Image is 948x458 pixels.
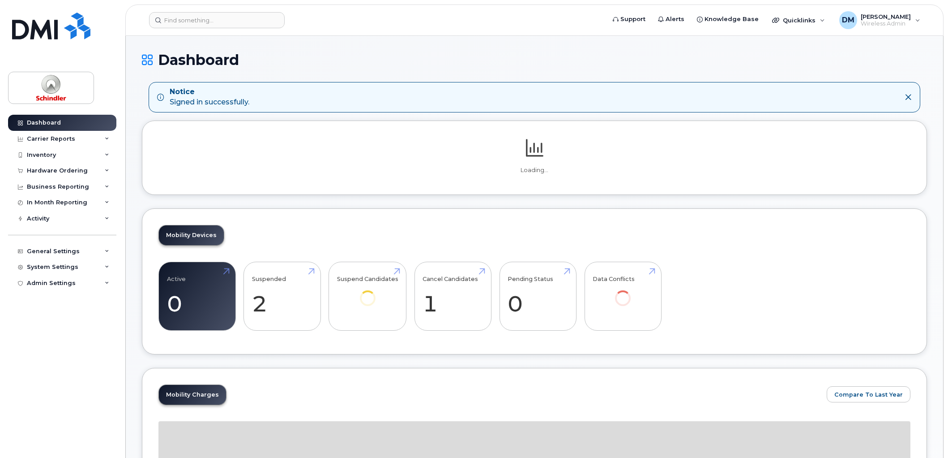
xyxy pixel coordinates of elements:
h1: Dashboard [142,52,927,68]
a: Cancel Candidates 1 [423,267,483,326]
strong: Notice [170,87,249,97]
a: Pending Status 0 [508,267,568,326]
a: Active 0 [167,267,227,326]
a: Mobility Charges [159,385,226,405]
a: Suspend Candidates [337,267,398,318]
div: Signed in successfully. [170,87,249,108]
button: Compare To Last Year [827,386,910,402]
a: Mobility Devices [159,225,224,245]
a: Suspended 2 [252,267,312,326]
p: Loading... [158,166,910,174]
a: Data Conflicts [593,267,653,318]
span: Compare To Last Year [834,390,903,399]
